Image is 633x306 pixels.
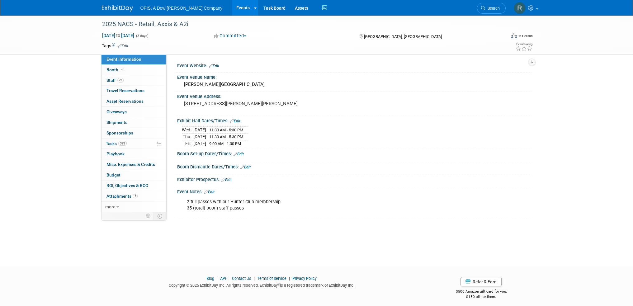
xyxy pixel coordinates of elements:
[485,6,500,11] span: Search
[206,276,214,281] a: Blog
[100,19,496,30] div: 2025 NACS - Retail, Axxis & A2i
[193,127,206,134] td: [DATE]
[182,196,463,214] div: 2 full passes with our Hunter Club membership 35 (total) booth staff passes
[102,33,135,38] span: [DATE] [DATE]
[431,294,531,299] div: $150 off for them.
[209,128,243,132] span: 11:30 AM - 5:30 PM
[193,140,206,147] td: [DATE]
[184,101,318,106] pre: [STREET_ADDRESS][PERSON_NAME][PERSON_NAME]
[257,276,286,281] a: Terms of Service
[106,162,155,167] span: Misc. Expenses & Credits
[177,187,531,195] div: Event Notes:
[182,134,193,140] td: Thu.
[469,32,533,42] div: Event Format
[102,281,422,288] div: Copyright © 2025 ExhibitDay, Inc. All rights reserved. ExhibitDay is a registered trademark of Ex...
[102,159,166,170] a: Misc. Expenses & Credits
[177,116,531,124] div: Exhibit Hall Dates/Times:
[177,175,531,183] div: Exhibitor Prospectus:
[102,54,166,64] a: Event Information
[102,86,166,96] a: Travel Reservations
[121,68,124,71] i: Booth reservation complete
[140,6,223,11] span: OPIS, A Dow [PERSON_NAME] Company
[252,276,256,281] span: |
[115,33,121,38] span: to
[106,57,141,62] span: Event Information
[234,152,244,156] a: Edit
[106,130,133,135] span: Sponsorships
[221,178,232,182] a: Edit
[102,170,166,180] a: Budget
[106,78,124,83] span: Staff
[177,149,531,157] div: Booth Set-up Dates/Times:
[102,202,166,212] a: more
[177,61,531,69] div: Event Website:
[287,276,291,281] span: |
[118,44,128,48] a: Edit
[106,194,138,199] span: Attachments
[461,277,502,286] a: Refer & Earn
[106,172,120,177] span: Budget
[106,88,144,93] span: Travel Reservations
[102,107,166,117] a: Giveaways
[292,276,317,281] a: Privacy Policy
[102,96,166,106] a: Asset Reservations
[102,65,166,75] a: Booth
[431,285,531,299] div: $500 Amazon gift card for you,
[193,134,206,140] td: [DATE]
[177,162,531,170] div: Booth Dismantle Dates/Times:
[212,33,249,39] button: Committed
[106,183,148,188] span: ROI, Objectives & ROO
[106,109,127,114] span: Giveaways
[516,43,532,46] div: Event Rating
[102,139,166,149] a: Tasks53%
[209,134,243,139] span: 11:30 AM - 5:30 PM
[240,165,251,169] a: Edit
[230,119,240,123] a: Edit
[278,283,280,286] sup: ®
[232,276,251,281] a: Contact Us
[105,204,115,209] span: more
[102,117,166,128] a: Shipments
[220,276,226,281] a: API
[204,190,215,194] a: Edit
[477,3,506,14] a: Search
[182,80,527,89] div: [PERSON_NAME][GEOGRAPHIC_DATA]
[117,78,124,82] span: 23
[364,34,442,39] span: [GEOGRAPHIC_DATA], [GEOGRAPHIC_DATA]
[106,141,127,146] span: Tasks
[209,141,241,146] span: 9:00 AM - 1:30 PM
[106,120,127,125] span: Shipments
[514,2,526,14] img: Renee Ortner
[177,73,531,80] div: Event Venue Name:
[215,276,219,281] span: |
[102,5,133,12] img: ExhibitDay
[102,128,166,138] a: Sponsorships
[106,99,144,104] span: Asset Reservations
[143,212,154,220] td: Personalize Event Tab Strip
[102,191,166,201] a: Attachments7
[106,151,125,156] span: Playbook
[135,34,149,38] span: (3 days)
[227,276,231,281] span: |
[182,127,193,134] td: Wed.
[102,181,166,191] a: ROI, Objectives & ROO
[518,34,533,38] div: In-Person
[102,149,166,159] a: Playbook
[102,75,166,86] a: Staff23
[209,64,219,68] a: Edit
[511,33,517,38] img: Format-Inperson.png
[102,43,128,49] td: Tags
[133,194,138,198] span: 7
[106,67,125,72] span: Booth
[177,92,531,100] div: Event Venue Address:
[182,140,193,147] td: Fri.
[118,141,127,146] span: 53%
[154,212,166,220] td: Toggle Event Tabs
